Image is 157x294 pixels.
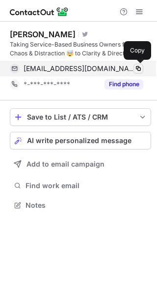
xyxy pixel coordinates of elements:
[10,40,151,58] div: Taking Service-Based Business Owners from Chaos & Distraction 🤯 to Clarity & Direction ↗️ | Coach...
[10,108,151,126] button: save-profile-one-click
[10,198,151,212] button: Notes
[27,113,134,121] div: Save to List / ATS / CRM
[10,29,76,39] div: [PERSON_NAME]
[24,64,136,73] span: [EMAIL_ADDRESS][DOMAIN_NAME]
[10,155,151,173] button: Add to email campaign
[10,132,151,149] button: AI write personalized message
[10,6,69,18] img: ContactOut v5.3.10
[26,181,147,190] span: Find work email
[27,137,131,145] span: AI write personalized message
[26,201,147,210] span: Notes
[10,179,151,193] button: Find work email
[105,79,143,89] button: Reveal Button
[26,160,105,168] span: Add to email campaign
